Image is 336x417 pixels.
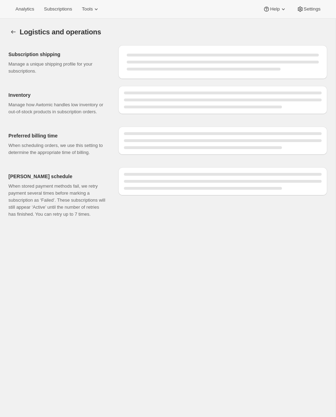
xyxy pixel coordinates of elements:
button: Help [259,4,291,14]
button: Settings [8,27,18,37]
h2: Subscription shipping [8,51,107,58]
span: Subscriptions [44,6,72,12]
span: Tools [82,6,93,12]
button: Settings [292,4,325,14]
h2: Preferred billing time [8,132,107,139]
span: Logistics and operations [20,28,101,36]
button: Tools [78,4,104,14]
span: Help [270,6,279,12]
p: When stored payment methods fail, we retry payment several times before marking a subscription as... [8,183,107,218]
button: Analytics [11,4,38,14]
h2: [PERSON_NAME] schedule [8,173,107,180]
button: Subscriptions [40,4,76,14]
p: When scheduling orders, we use this setting to determine the appropriate time of billing. [8,142,107,156]
p: Manage a unique shipping profile for your subscriptions. [8,61,107,75]
h2: Inventory [8,92,107,99]
span: Analytics [15,6,34,12]
p: Manage how Awtomic handles low inventory or out-of-stock products in subscription orders. [8,101,107,115]
span: Settings [304,6,321,12]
